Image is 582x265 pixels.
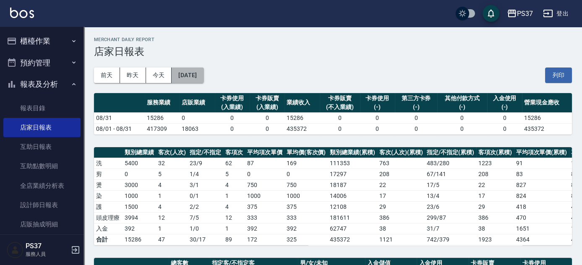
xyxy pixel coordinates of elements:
[284,158,328,169] td: 169
[94,112,145,123] td: 08/31
[514,190,569,201] td: 824
[223,201,245,212] td: 4
[188,179,223,190] td: 3 / 1
[483,5,499,22] button: save
[94,223,123,234] td: 入金
[377,201,425,212] td: 29
[188,212,223,223] td: 7 / 5
[123,201,156,212] td: 1500
[362,94,393,103] div: 卡券使用
[425,169,476,179] td: 67 / 141
[377,158,425,169] td: 763
[284,212,328,223] td: 333
[425,212,476,223] td: 299 / 87
[188,158,223,169] td: 23 / 9
[250,112,284,123] td: 0
[425,147,476,158] th: 指定/不指定(累積)
[476,223,514,234] td: 38
[145,123,180,134] td: 417309
[156,212,188,223] td: 12
[223,147,245,158] th: 客項次
[94,212,123,223] td: 頭皮理療
[10,8,34,18] img: Logo
[328,223,377,234] td: 62747
[94,46,572,57] h3: 店家日報表
[284,201,328,212] td: 375
[245,147,284,158] th: 平均項次單價
[94,93,572,135] table: a dense table
[395,123,437,134] td: 0
[377,169,425,179] td: 208
[245,190,284,201] td: 1000
[522,93,572,113] th: 營業現金應收
[215,123,250,134] td: 0
[3,73,81,95] button: 報表及分析
[26,250,68,258] p: 服務人員
[284,190,328,201] td: 1000
[94,123,145,134] td: 08/01 - 08/31
[284,223,328,234] td: 392
[223,179,245,190] td: 4
[217,94,248,103] div: 卡券使用
[425,234,476,245] td: 742/379
[217,103,248,112] div: (入業績)
[328,234,377,245] td: 435372
[425,201,476,212] td: 23 / 6
[94,179,123,190] td: 燙
[123,179,156,190] td: 3000
[514,223,569,234] td: 1651
[245,201,284,212] td: 375
[284,93,319,113] th: 業績收入
[362,103,393,112] div: (-)
[514,147,569,158] th: 平均項次單價(累積)
[223,190,245,201] td: 1
[252,103,282,112] div: (入業績)
[328,201,377,212] td: 12108
[123,147,156,158] th: 類別總業績
[425,179,476,190] td: 17 / 5
[252,94,282,103] div: 卡券販賣
[397,103,435,112] div: (-)
[425,158,476,169] td: 483 / 280
[322,103,358,112] div: (不入業績)
[188,201,223,212] td: 2 / 2
[7,242,23,258] img: Person
[3,137,81,156] a: 互助日報表
[245,169,284,179] td: 0
[156,201,188,212] td: 4
[223,234,245,245] td: 89
[320,112,360,123] td: 0
[3,30,81,52] button: 櫃檯作業
[123,212,156,223] td: 3994
[522,123,572,134] td: 435372
[328,158,377,169] td: 111353
[120,68,146,83] button: 昨天
[223,212,245,223] td: 12
[504,5,536,22] button: PS37
[188,190,223,201] td: 0 / 1
[26,242,68,250] h5: PS37
[94,68,120,83] button: 前天
[3,52,81,74] button: 預約管理
[223,158,245,169] td: 62
[377,223,425,234] td: 38
[425,190,476,201] td: 13 / 4
[439,103,485,112] div: (-)
[328,212,377,223] td: 181611
[425,223,476,234] td: 31 / 7
[123,158,156,169] td: 5400
[156,169,188,179] td: 5
[156,190,188,201] td: 1
[377,179,425,190] td: 22
[514,169,569,179] td: 83
[245,179,284,190] td: 750
[514,212,569,223] td: 470
[94,234,123,245] td: 合計
[146,68,172,83] button: 今天
[545,68,572,83] button: 列印
[328,169,377,179] td: 17297
[517,8,533,19] div: PS37
[94,169,123,179] td: 剪
[514,234,569,245] td: 4364
[489,94,520,103] div: 入金使用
